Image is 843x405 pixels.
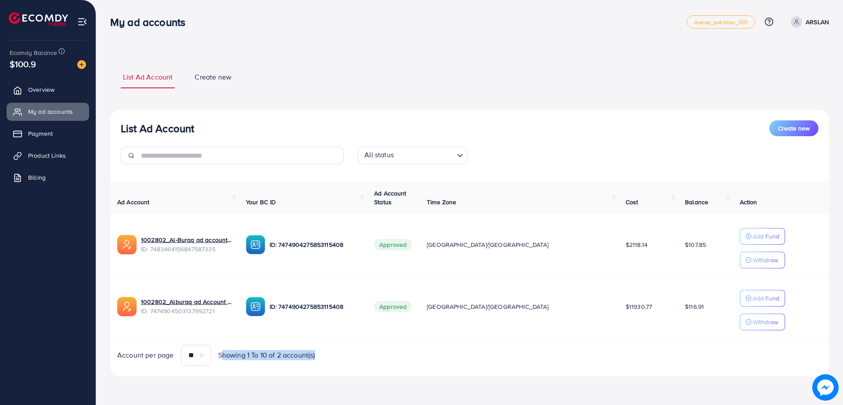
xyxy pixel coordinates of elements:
[28,151,66,160] span: Product Links
[694,19,748,25] span: metap_pakistan_001
[769,120,818,136] button: Create new
[10,58,36,70] span: $100.9
[7,103,89,120] a: My ad accounts
[685,198,708,206] span: Balance
[626,198,638,206] span: Cost
[626,240,648,249] span: $2118.14
[753,293,779,304] p: Add Fund
[117,235,137,254] img: ic-ads-acc.e4c84228.svg
[28,173,46,182] span: Billing
[246,297,265,316] img: ic-ba-acc.ded83a64.svg
[117,198,150,206] span: Ad Account
[685,240,706,249] span: $107.85
[427,198,456,206] span: Time Zone
[7,169,89,186] a: Billing
[77,17,87,27] img: menu
[195,72,231,82] span: Create new
[121,122,194,135] h3: List Ad Account
[117,297,137,316] img: ic-ads-acc.e4c84228.svg
[7,125,89,142] a: Payment
[685,302,704,311] span: $116.91
[626,302,652,311] span: $11930.77
[141,235,232,253] div: <span class='underline'>1002802_Al-Buraq ad account 02_1742380041767</span></br>7483464156847587335
[806,17,829,27] p: ARSLAN
[9,12,68,26] img: logo
[753,231,779,242] p: Add Fund
[427,302,549,311] span: [GEOGRAPHIC_DATA]/[GEOGRAPHIC_DATA]
[740,198,757,206] span: Action
[812,374,839,401] img: image
[110,16,192,29] h3: My ad accounts
[123,72,173,82] span: List Ad Account
[7,147,89,164] a: Product Links
[141,307,232,315] span: ID: 7474904503137992721
[753,317,778,327] p: Withdraw
[740,314,785,330] button: Withdraw
[10,48,57,57] span: Ecomdy Balance
[218,350,315,360] span: Showing 1 To 10 of 2 account(s)
[270,301,360,312] p: ID: 7474904275853115408
[740,228,785,245] button: Add Fund
[28,107,73,116] span: My ad accounts
[141,235,232,244] a: 1002802_Al-Buraq ad account 02_1742380041767
[396,148,454,162] input: Search for option
[28,129,53,138] span: Payment
[270,239,360,250] p: ID: 7474904275853115408
[117,350,174,360] span: Account per page
[374,301,412,312] span: Approved
[246,235,265,254] img: ic-ba-acc.ded83a64.svg
[28,85,54,94] span: Overview
[358,147,468,164] div: Search for option
[687,15,755,29] a: metap_pakistan_001
[787,16,829,28] a: ARSLAN
[141,297,232,315] div: <span class='underline'>1002802_Alburaq ad Account 1_1740386843243</span></br>7474904503137992721
[363,148,396,162] span: All status
[7,81,89,98] a: Overview
[246,198,276,206] span: Your BC ID
[427,240,549,249] span: [GEOGRAPHIC_DATA]/[GEOGRAPHIC_DATA]
[77,60,86,69] img: image
[141,245,232,253] span: ID: 7483464156847587335
[374,189,407,206] span: Ad Account Status
[740,290,785,307] button: Add Fund
[740,252,785,268] button: Withdraw
[141,297,232,306] a: 1002802_Alburaq ad Account 1_1740386843243
[778,124,810,133] span: Create new
[753,255,778,265] p: Withdraw
[374,239,412,250] span: Approved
